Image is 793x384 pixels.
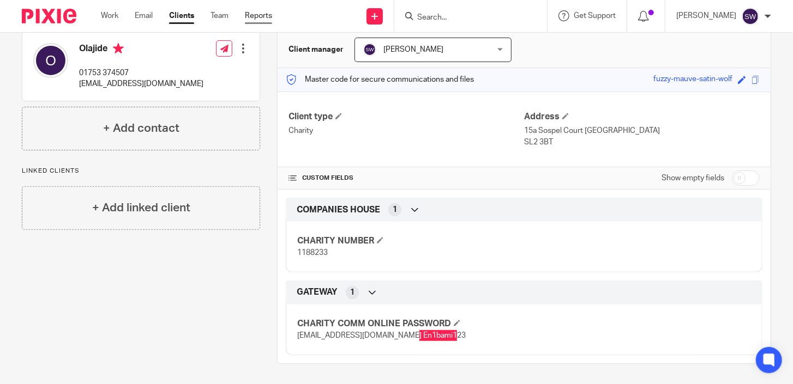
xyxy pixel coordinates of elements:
img: svg%3E [33,43,68,78]
img: svg%3E [363,43,376,56]
h4: CHARITY NUMBER [297,235,524,247]
span: Get Support [574,12,616,20]
a: Reports [245,10,272,21]
p: SL2 3BT [524,137,760,148]
p: Master code for secure communications and files [286,74,474,85]
h4: Olajide [79,43,203,57]
p: Charity [289,125,524,136]
a: Email [135,10,153,21]
span: [EMAIL_ADDRESS][DOMAIN_NAME] En1bami123 [297,332,466,339]
span: GATEWAY [297,287,338,298]
span: 1188233 [297,249,328,257]
h4: Address [524,111,760,123]
span: COMPANIES HOUSE [297,204,380,216]
h4: + Add contact [103,120,179,137]
a: Work [101,10,118,21]
img: Pixie [22,9,76,23]
p: Linked clients [22,167,260,175]
img: svg%3E [742,8,759,25]
a: Team [211,10,229,21]
p: 01753 374507 [79,68,203,78]
p: [PERSON_NAME] [676,10,736,21]
p: [EMAIL_ADDRESS][DOMAIN_NAME] [79,78,203,89]
h4: Client type [289,111,524,123]
span: 1 [350,287,355,298]
i: Primary [113,43,124,54]
div: fuzzy-mauve-satin-wolf [653,74,732,86]
h3: Client manager [289,44,344,55]
h4: + Add linked client [92,199,190,216]
span: 1 [393,204,397,215]
span: [PERSON_NAME] [383,46,443,53]
p: 15a Sospel Court [GEOGRAPHIC_DATA] [524,125,760,136]
label: Show empty fields [662,173,724,184]
input: Search [416,13,514,23]
a: Clients [169,10,194,21]
h4: CHARITY COMM ONLINE PASSWORD [297,318,524,330]
h4: CUSTOM FIELDS [289,174,524,182]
